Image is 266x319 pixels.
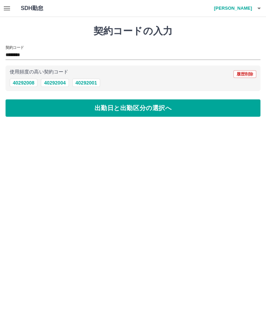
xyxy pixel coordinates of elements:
[72,79,100,87] button: 40292001
[6,99,260,117] button: 出勤日と出勤区分の選択へ
[6,25,260,37] h1: 契約コードの入力
[233,70,256,78] button: 履歴削除
[10,70,68,74] p: 使用頻度の高い契約コード
[41,79,69,87] button: 40292004
[6,45,24,50] h2: 契約コード
[10,79,37,87] button: 40292008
